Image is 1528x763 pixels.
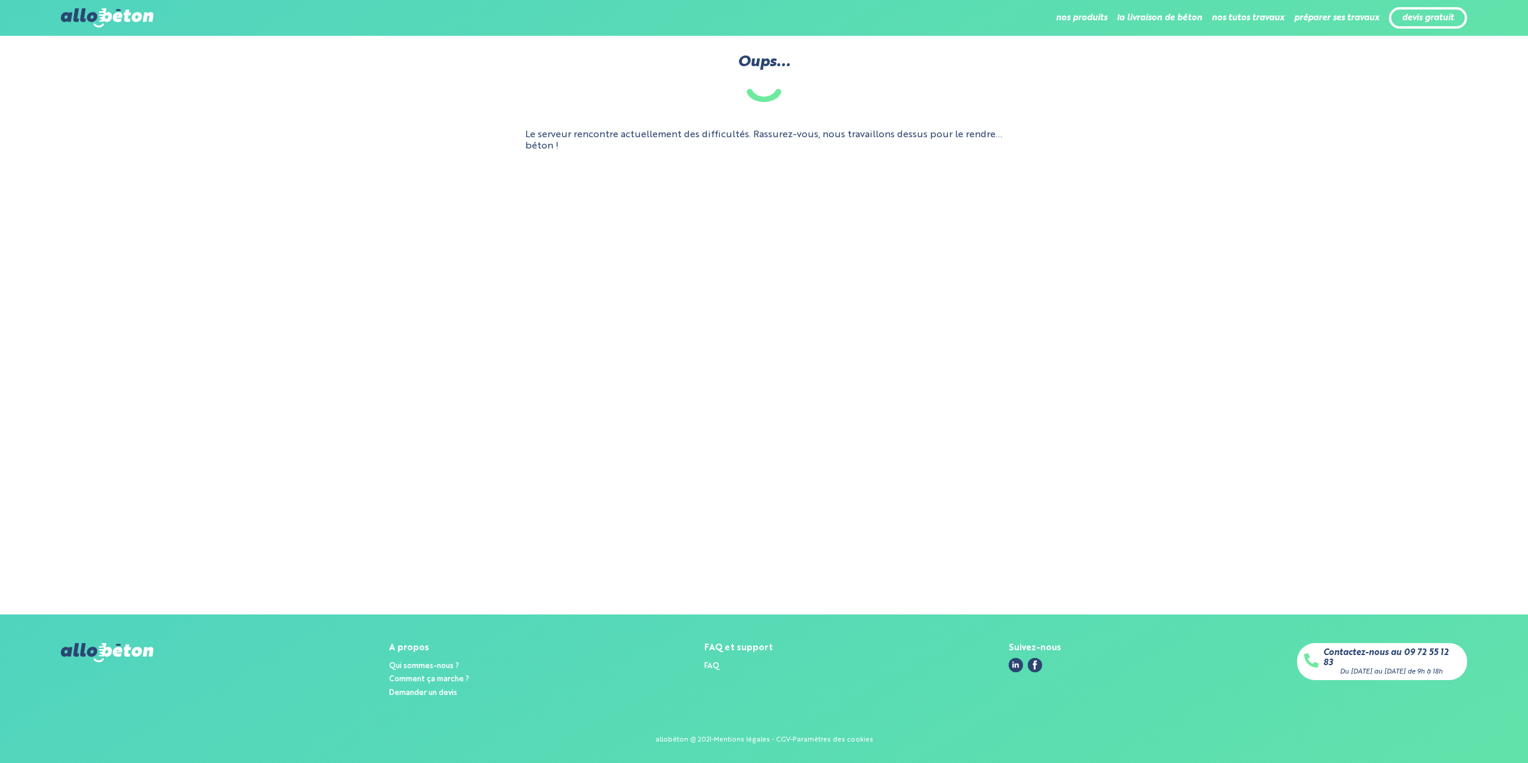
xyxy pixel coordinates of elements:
img: allobéton [61,643,153,662]
img: allobéton [61,8,153,27]
li: nos tutos travaux [1212,4,1284,32]
a: FAQ [704,662,719,670]
li: préparer ses travaux [1294,4,1379,32]
a: Contactez-nous au 09 72 55 12 83 [1323,648,1460,668]
a: Demander un devis [389,689,457,697]
iframe: Help widget launcher [1422,716,1515,750]
div: allobéton @ 2021 [655,736,711,744]
a: Mentions légales [714,736,770,743]
div: - [711,736,714,744]
span: - [772,736,774,743]
a: Qui sommes-nous ? [389,662,459,670]
div: Du [DATE] au [DATE] de 9h à 18h [1340,668,1443,676]
a: Paramètres des cookies [793,736,873,743]
div: - [790,736,793,744]
li: nos produits [1056,4,1107,32]
a: CGV [776,736,790,743]
a: Comment ça marche ? [389,675,469,683]
a: devis gratuit [1402,13,1454,23]
div: A propos [389,643,469,653]
div: FAQ et support [704,643,773,653]
li: la livraison de béton [1117,4,1202,32]
p: Le serveur rencontre actuellement des difficultés. Rassurez-vous, nous travaillons dessus pour le... [525,129,1003,152]
div: Suivez-nous [1009,643,1061,653]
